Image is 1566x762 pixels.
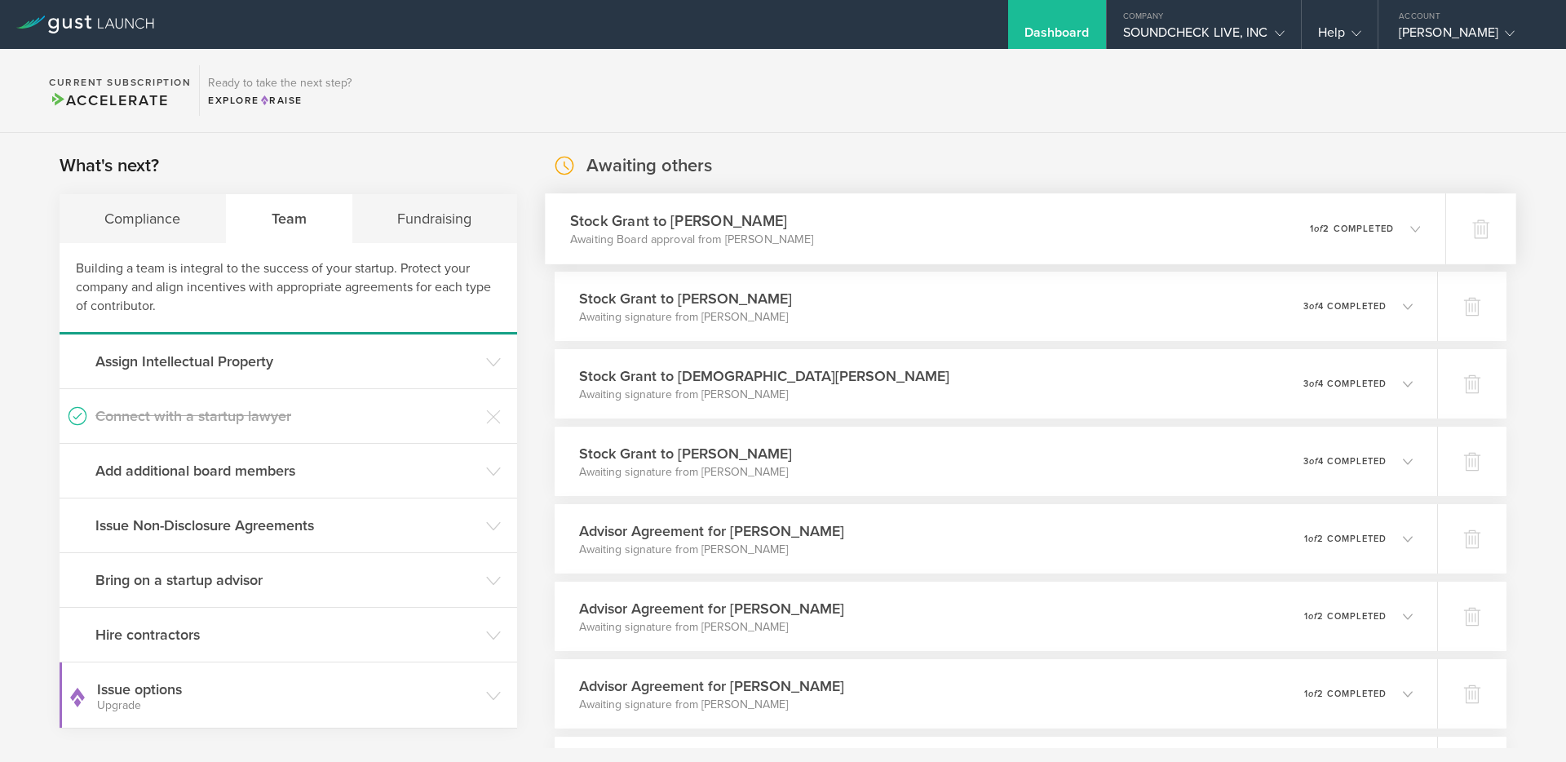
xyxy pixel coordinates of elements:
h3: Assign Intellectual Property [95,351,478,372]
div: Fundraising [352,194,517,243]
p: Awaiting signature from [PERSON_NAME] [579,464,792,481]
div: Dashboard [1024,24,1090,49]
em: of [1308,611,1317,622]
small: Upgrade [97,700,478,711]
h3: Stock Grant to [DEMOGRAPHIC_DATA][PERSON_NAME] [579,365,949,387]
p: 3 4 completed [1303,302,1387,311]
em: of [1314,224,1323,234]
p: 1 2 completed [1304,689,1387,698]
h3: Ready to take the next step? [208,78,352,89]
div: Help [1318,24,1361,49]
h3: Issue Non-Disclosure Agreements [95,515,478,536]
p: Awaiting Board approval from [PERSON_NAME] [570,232,813,248]
h2: Awaiting others [586,154,712,178]
div: [PERSON_NAME] [1399,24,1537,49]
p: 1 2 completed [1304,612,1387,621]
div: Team [227,194,353,243]
p: 1 2 completed [1304,534,1387,543]
p: 3 4 completed [1303,379,1387,388]
em: of [1309,301,1318,312]
p: Awaiting signature from [PERSON_NAME] [579,387,949,403]
h3: Advisor Agreement for [PERSON_NAME] [579,521,844,542]
h3: Add additional board members [95,460,478,481]
em: of [1308,534,1317,544]
div: Building a team is integral to the success of your startup. Protect your company and align incent... [60,243,517,334]
em: of [1308,689,1317,699]
em: of [1309,456,1318,467]
h3: Advisor Agreement for [PERSON_NAME] [579,676,844,697]
h3: Stock Grant to [PERSON_NAME] [579,443,792,464]
p: 1 2 completed [1310,224,1394,233]
h3: Stock Grant to [PERSON_NAME] [579,288,792,309]
em: of [1309,379,1318,389]
h3: Stock Grant to [PERSON_NAME] [570,210,813,232]
div: SOUNDCHECK LIVE, INC [1123,24,1285,49]
h3: Issue options [97,679,478,711]
p: Awaiting signature from [PERSON_NAME] [579,542,844,558]
h3: Bring on a startup advisor [95,569,478,591]
div: Explore [208,93,352,108]
p: Awaiting signature from [PERSON_NAME] [579,619,844,636]
h2: Current Subscription [49,78,191,87]
span: Raise [259,95,303,106]
p: Awaiting signature from [PERSON_NAME] [579,697,844,713]
h3: Connect with a startup lawyer [95,405,478,427]
iframe: Chat Widget [1484,684,1566,762]
span: Accelerate [49,91,168,109]
div: Compliance [60,194,227,243]
div: Ready to take the next step?ExploreRaise [199,65,360,116]
h2: What's next? [60,154,159,178]
p: 3 4 completed [1303,457,1387,466]
p: Awaiting signature from [PERSON_NAME] [579,309,792,326]
h3: Advisor Agreement for [PERSON_NAME] [579,598,844,619]
h3: Hire contractors [95,624,478,645]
